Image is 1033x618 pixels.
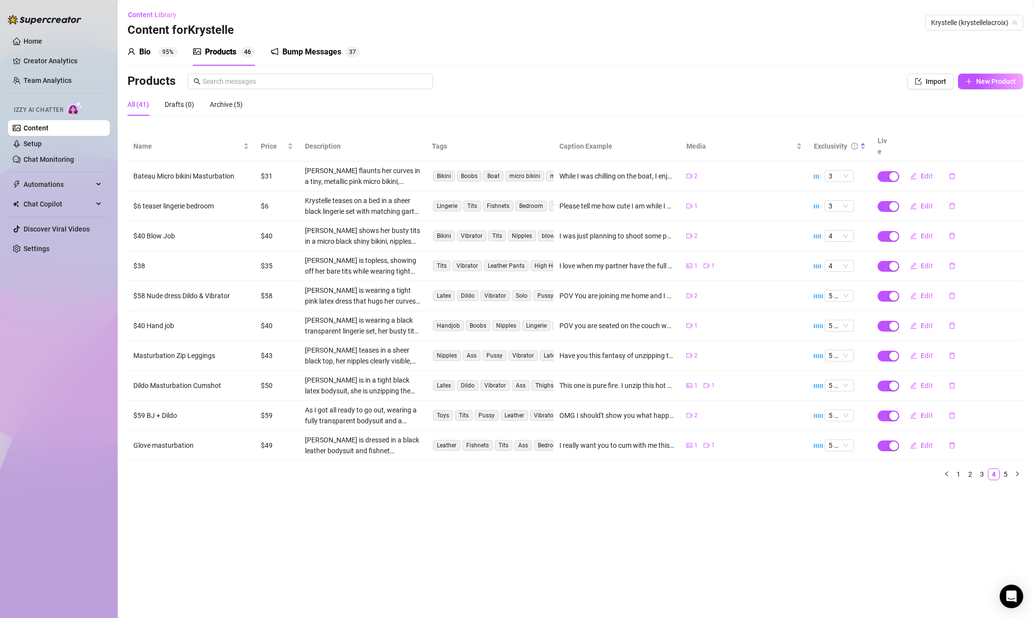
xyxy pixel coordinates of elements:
div: [PERSON_NAME] is wearing a black transparent lingerie set, her busty tits with nipples fully visi... [305,315,421,336]
td: $40 [255,221,299,251]
div: Archive (5) [210,99,243,110]
sup: 37 [345,47,360,57]
span: info-circle [851,143,858,150]
td: Dildo Masturbation Cumshot [127,371,255,401]
span: 1 [694,321,698,331]
span: High Heels [530,260,567,271]
h3: Content for Krystelle [127,23,234,38]
img: Chat Copilot [13,201,19,207]
button: delete [941,378,963,393]
button: delete [941,228,963,244]
span: notification [271,48,278,55]
button: New Product [958,74,1023,89]
span: 1 [694,381,698,390]
span: video-camera [686,412,692,418]
span: Latex [540,350,562,361]
button: Edit [902,378,941,393]
span: Vibrator [453,260,482,271]
span: micro bikini [505,171,544,181]
span: video-camera [686,323,692,329]
button: Edit [902,318,941,334]
span: Boobs [466,320,490,331]
span: Fishnets [483,201,513,211]
span: delete [949,442,956,449]
span: 5 🔥 [829,320,850,331]
span: 4 [829,231,850,241]
span: Handjob [433,320,464,331]
div: Products [205,46,236,58]
span: Pussy [475,410,499,421]
span: 1 [711,381,715,390]
td: Masturbation Zip Leggings [127,341,255,371]
span: Edit [921,262,933,270]
span: Tits [433,260,451,271]
a: Home [24,37,42,45]
a: Creator Analytics [24,53,102,69]
span: Edit [921,202,933,210]
span: Ass [512,380,529,391]
div: Please tell me how cute I am while I am teasing you! You like my innocent look? [559,201,675,211]
sup: 46 [240,47,255,57]
span: Vibrator [508,350,538,361]
div: I was just planning to shoot some photos and videos of this cute outfit but my photographer could... [559,231,675,241]
span: Bikini [433,231,455,241]
span: import [915,78,922,85]
img: AI Chatter [67,102,82,116]
li: 2 [964,468,976,480]
span: Latex [433,290,455,301]
span: picture [686,383,692,388]
a: 5 [1000,469,1011,480]
div: I really want you to cum with me this time. I dressed up with one of my favorite latex outfit bec... [559,440,675,451]
span: Tits [455,410,473,421]
span: video-camera [704,383,709,388]
span: delete [949,412,956,419]
span: 4 [244,49,248,55]
td: $6 [255,191,299,221]
a: Chat Monitoring [24,155,74,163]
div: Have you this fantasy of unzipping those perfect leggings to get to my pussy so easily! Your drea... [559,350,675,361]
th: Tags [426,131,554,161]
th: Price [255,131,299,161]
span: thunderbolt [13,180,21,188]
button: delete [941,288,963,304]
span: 2 [694,351,698,360]
span: Nipples [433,350,461,361]
span: delete [949,292,956,299]
span: edit [910,232,917,239]
span: Import [926,77,946,85]
span: Bikini [433,171,455,181]
span: Price [261,141,285,152]
img: logo-BBDzfeDw.svg [8,15,81,25]
td: $40 Hand job [127,311,255,341]
span: 2 [694,172,698,181]
span: Vibrator [457,231,486,241]
div: POV you are seated on the couch watching me in this beautiful transparent outfit, you are so hard... [559,320,675,331]
button: Edit [902,168,941,184]
span: Chat Copilot [24,196,93,212]
span: edit [910,412,917,419]
span: delete [949,352,956,359]
th: Caption Example [554,131,681,161]
td: $40 [255,311,299,341]
a: 1 [953,469,964,480]
button: Edit [902,438,941,453]
span: Krystelle (krystellelacroix) [931,15,1017,30]
div: As I got all ready to go out, wearing a fully transparent bodysuit and a leather mini skirt, show... [305,405,421,426]
span: Lingerie [522,320,551,331]
span: 1 [694,441,698,450]
span: Dildo [457,290,479,301]
div: Bio [139,46,151,58]
span: 2 [694,411,698,420]
span: Nipples [492,320,520,331]
span: Leather [501,410,528,421]
span: picture [686,263,692,269]
td: $6 teaser lingerie bedroom [127,191,255,221]
button: Content Library [127,7,184,23]
div: POV You are joining me home and I am dressed in a tight latex dress and I am not wearing panties.... [559,290,675,301]
h3: Products [127,74,176,89]
span: 1 [694,261,698,271]
span: 1 [711,441,715,450]
th: Name [127,131,255,161]
span: 2 [694,232,698,241]
button: Edit [902,348,941,363]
